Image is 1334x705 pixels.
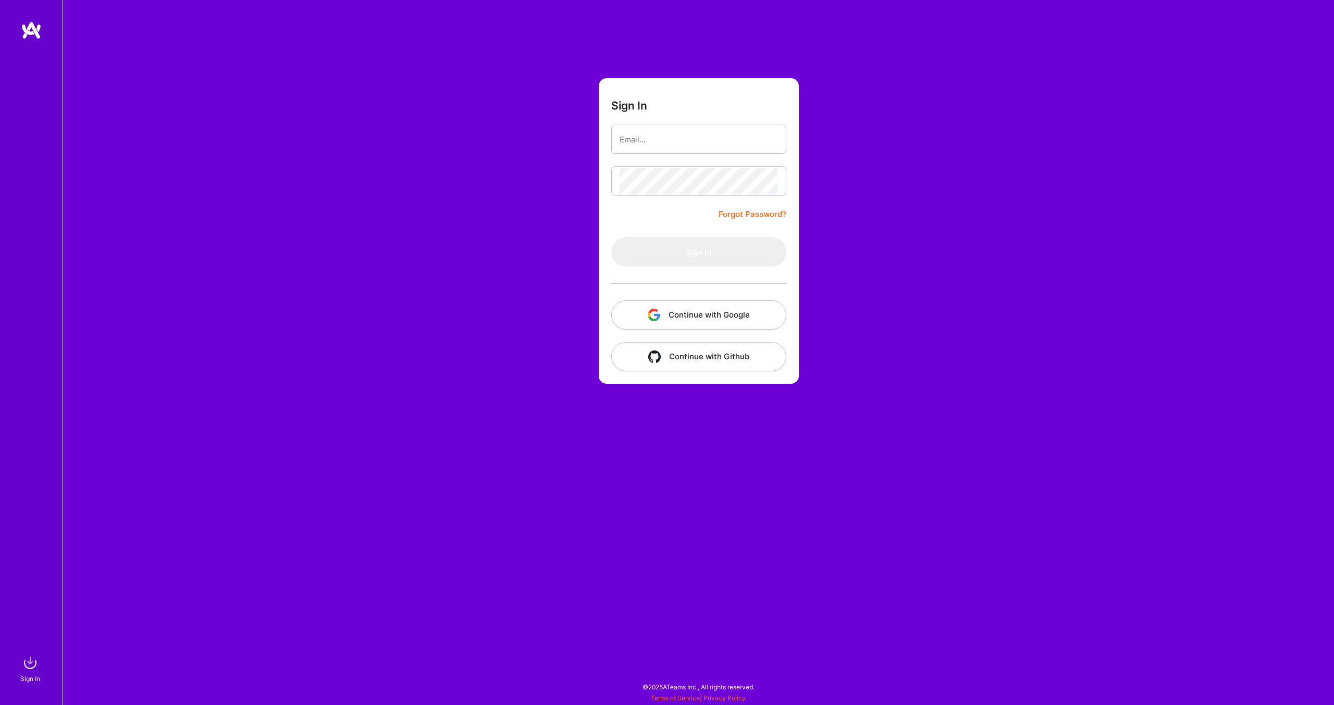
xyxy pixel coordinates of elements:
[20,652,41,673] img: sign in
[611,99,647,112] h3: Sign In
[611,237,786,266] button: Sign In
[21,21,42,40] img: logo
[651,694,700,702] a: Terms of Service
[611,342,786,371] button: Continue with Github
[611,300,786,330] button: Continue with Google
[620,126,778,153] input: Email...
[22,652,41,684] a: sign inSign In
[63,674,1334,700] div: © 2025 ATeams Inc., All rights reserved.
[648,309,660,321] img: icon
[20,673,40,684] div: Sign In
[719,208,786,221] a: Forgot Password?
[703,694,746,702] a: Privacy Policy
[651,694,746,702] span: |
[648,350,661,363] img: icon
